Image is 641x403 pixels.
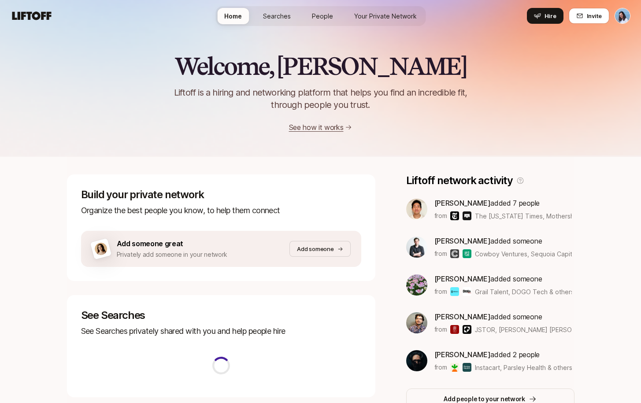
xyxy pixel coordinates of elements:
[475,325,572,334] span: JSTOR, [PERSON_NAME] [PERSON_NAME] & others
[569,8,609,24] button: Invite
[434,362,447,373] p: from
[450,363,459,372] img: Instacart
[406,199,427,220] img: c3894d86_b3f1_4e23_a0e4_4d923f503b0e.jpg
[434,311,572,322] p: added someone
[434,312,491,321] span: [PERSON_NAME]
[434,274,491,283] span: [PERSON_NAME]
[406,174,513,187] p: Liftoff network activity
[463,249,471,258] img: Sequoia Capital
[224,11,242,21] span: Home
[450,249,459,258] img: Cowboy Ventures
[434,273,572,285] p: added someone
[434,197,572,209] p: added 7 people
[406,350,427,371] img: 47dd0b03_c0d6_4f76_830b_b248d182fe69.jpg
[434,349,572,360] p: added 2 people
[81,189,361,201] p: Build your private network
[81,325,361,337] p: See Searches privately shared with you and help people hire
[81,204,361,217] p: Organize the best people you know, to help them connect
[463,363,471,372] img: Parsley Health
[289,123,344,132] a: See how it works
[347,8,424,24] a: Your Private Network
[450,211,459,220] img: The New York Times
[297,244,333,253] p: Add someone
[434,286,447,297] p: from
[450,325,459,334] img: JSTOR
[434,324,447,335] p: from
[527,8,563,24] button: Hire
[174,53,467,79] h2: Welcome, [PERSON_NAME]
[434,235,572,247] p: added someone
[545,11,556,20] span: Hire
[434,350,491,359] span: [PERSON_NAME]
[434,237,491,245] span: [PERSON_NAME]
[615,8,630,23] img: Dan Tase
[475,287,572,296] span: Grail Talent, DOGO Tech & others
[475,212,606,220] span: The [US_STATE] Times, Mothership & others
[434,248,447,259] p: from
[587,11,602,20] span: Invite
[475,364,572,371] span: Instacart, Parsley Health & others
[117,249,228,260] p: Privately add someone in your network
[217,8,249,24] a: Home
[434,211,447,221] p: from
[475,250,604,258] span: Cowboy Ventures, Sequoia Capital & others
[312,11,333,21] span: People
[354,11,417,21] span: Your Private Network
[93,241,108,256] img: woman-on-brown-bg.png
[450,287,459,296] img: Grail Talent
[406,312,427,333] img: f455fa8b_587c_4adb_ac55_d674eb894f96.jpg
[263,11,291,21] span: Searches
[406,274,427,296] img: ACg8ocIdxRMdt9zg7cQmJ1etOp_AR7rnuVOB8v5rMQQddsajCIZ5kemg=s160-c
[117,238,228,249] p: Add someone great
[406,237,427,258] img: ffc673f5_2173_4070_9c46_4bfd4d7acc8d.jpg
[434,199,491,207] span: [PERSON_NAME]
[163,86,478,111] p: Liftoff is a hiring and networking platform that helps you find an incredible fit, through people...
[463,287,471,296] img: DOGO Tech
[615,8,630,24] button: Dan Tase
[463,211,471,220] img: Mothership
[463,325,471,334] img: Kleiner Perkins
[289,241,350,257] button: Add someone
[305,8,340,24] a: People
[256,8,298,24] a: Searches
[81,309,361,322] p: See Searches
